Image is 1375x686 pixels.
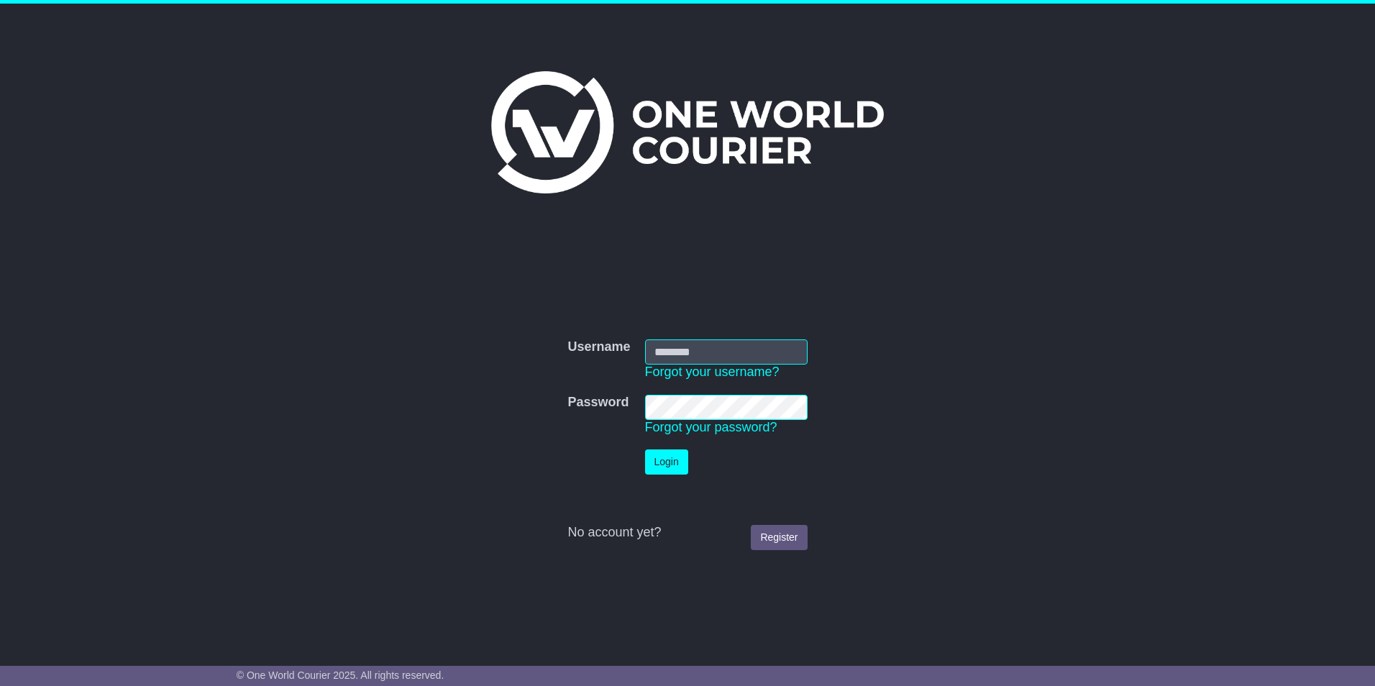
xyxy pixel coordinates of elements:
div: No account yet? [567,525,807,541]
a: Forgot your password? [645,420,777,434]
a: Register [751,525,807,550]
a: Forgot your username? [645,365,780,379]
img: One World [491,71,884,193]
button: Login [645,449,688,475]
label: Username [567,339,630,355]
label: Password [567,395,629,411]
span: © One World Courier 2025. All rights reserved. [237,669,444,681]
